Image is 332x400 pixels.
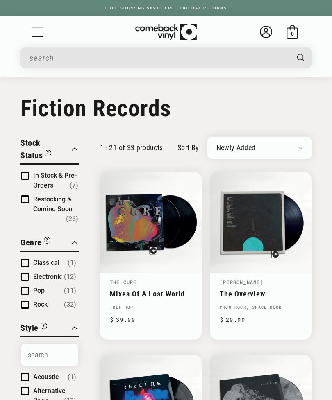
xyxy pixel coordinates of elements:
div: Search [20,47,312,68]
input: search [30,50,289,66]
span: Classical [33,259,59,267]
span: Number of products: (12) [64,272,76,282]
input: Search Options [21,344,78,366]
p: 1 - 21 of 33 products [100,143,163,152]
span: Number of products: (1) [68,258,76,268]
a: [PERSON_NAME] [220,279,264,285]
span: Style [20,323,39,333]
span: Restocking & Coming Soon [33,195,73,213]
span: Number of products: (11) [64,286,76,296]
span: Genre [20,237,42,247]
button: Filter by Genre [20,236,50,251]
span: Electronic [33,273,62,280]
summary: Menu [31,25,45,39]
a: FREE SHIPPING $89+ | FREE 100-DAY RETURNS [97,6,235,10]
img: ComebackVinyl.com [135,24,197,41]
a: The Overview [220,289,302,298]
a: The Cure [110,279,137,285]
span: Acoustic [33,373,59,381]
button: Filter by Stock Status [20,137,71,163]
span: Stock Status [20,138,43,160]
span: Number of products: (7) [70,181,78,190]
a: Mixes Of A Lost World [110,289,192,298]
span: Rock [33,301,48,308]
label: sort by [177,142,199,153]
span: Pop [33,287,45,294]
span: 0 [291,31,294,37]
button: Search [290,47,312,68]
h1: Fiction Records [20,95,312,122]
span: Number of products: (32) [64,300,76,310]
span: Number of products: (1) [68,372,76,382]
span: In Stock & Pre-Orders [33,172,77,189]
button: Filter by Style [20,322,47,336]
span: Number of products: (26) [66,214,78,224]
